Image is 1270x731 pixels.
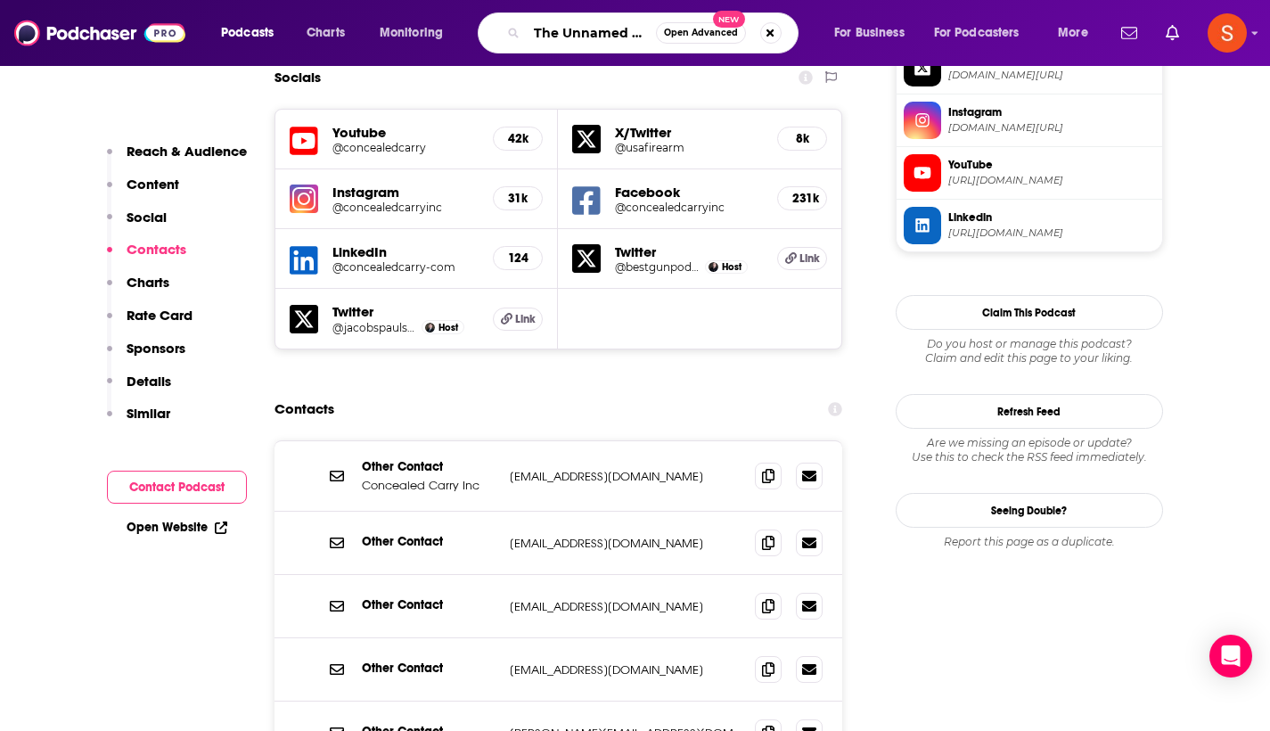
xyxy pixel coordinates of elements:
span: Charts [307,21,345,45]
button: Rate Card [107,307,193,340]
p: Similar [127,405,170,422]
p: Concealed Carry Inc [362,478,496,493]
p: [EMAIL_ADDRESS][DOMAIN_NAME] [510,599,742,614]
p: [EMAIL_ADDRESS][DOMAIN_NAME] [510,662,742,678]
a: @bestgunpodcast [615,260,701,274]
div: Claim and edit this page to your liking. [896,337,1163,365]
h5: Facebook [615,184,763,201]
h5: X/Twitter [615,124,763,141]
button: open menu [367,19,466,47]
img: Jacob Paulsen [425,323,435,333]
span: instagram.com/concealedcarryinc [948,121,1155,135]
p: Contacts [127,241,186,258]
button: Content [107,176,179,209]
img: iconImage [290,185,318,213]
p: Sponsors [127,340,185,357]
p: Other Contact [362,534,496,549]
img: User Profile [1208,13,1247,53]
button: Contact Podcast [107,471,247,504]
div: Report this page as a duplicate. [896,535,1163,549]
h5: 31k [508,191,528,206]
button: Open AdvancedNew [656,22,746,44]
p: Rate Card [127,307,193,324]
img: Podchaser - Follow, Share and Rate Podcasts [14,16,185,50]
span: Monitoring [380,21,443,45]
p: Other Contact [362,597,496,612]
button: Refresh Feed [896,394,1163,429]
div: Open Intercom Messenger [1209,635,1252,678]
a: Show notifications dropdown [1114,18,1144,48]
p: Content [127,176,179,193]
a: @usafirearm [615,141,763,154]
p: Social [127,209,167,226]
p: Charts [127,274,169,291]
button: Social [107,209,167,242]
span: twitter.com/usafirearm [948,69,1155,82]
h5: 8k [792,131,812,146]
span: Linkedin [948,209,1155,226]
button: Claim This Podcast [896,295,1163,330]
p: [EMAIL_ADDRESS][DOMAIN_NAME] [510,469,742,484]
h2: Socials [274,61,321,94]
h5: 231k [792,191,812,206]
a: Linkedin[URL][DOMAIN_NAME] [904,207,1155,244]
a: Show notifications dropdown [1159,18,1186,48]
h5: Youtube [332,124,479,141]
a: X/Twitter[DOMAIN_NAME][URL] [904,49,1155,86]
span: Open Advanced [664,29,738,37]
a: @concealedcarry-com [332,260,479,274]
button: Similar [107,405,170,438]
a: Seeing Double? [896,493,1163,528]
p: Reach & Audience [127,143,247,160]
button: open menu [822,19,927,47]
h2: Contacts [274,392,334,426]
a: Open Website [127,520,227,535]
a: @jacobspaulsen [332,321,418,334]
button: Contacts [107,241,186,274]
input: Search podcasts, credits, & more... [527,19,656,47]
p: Other Contact [362,661,496,676]
span: Instagram [948,104,1155,120]
button: open menu [209,19,297,47]
span: Link [799,251,820,266]
p: [EMAIL_ADDRESS][DOMAIN_NAME] [510,536,742,551]
span: For Business [834,21,905,45]
span: Link [515,312,536,326]
span: https://www.linkedin.com/company/concealedcarry-com [948,226,1155,240]
button: Reach & Audience [107,143,247,176]
span: YouTube [948,157,1155,173]
span: New [713,11,745,28]
span: More [1058,21,1088,45]
div: Search podcasts, credits, & more... [495,12,815,53]
h5: Twitter [332,303,479,320]
button: Show profile menu [1208,13,1247,53]
button: open menu [1045,19,1110,47]
span: Podcasts [221,21,274,45]
h5: Twitter [615,243,763,260]
button: Sponsors [107,340,185,373]
a: Link [777,247,827,270]
a: Instagram[DOMAIN_NAME][URL] [904,102,1155,139]
a: @concealedcarryinc [615,201,763,214]
img: Riley Bowman [709,262,718,272]
h5: 42k [508,131,528,146]
a: @concealedcarryinc [332,201,479,214]
span: Host [722,261,742,273]
span: Host [438,322,458,333]
a: @concealedcarry [332,141,479,154]
button: Details [107,373,171,406]
span: https://www.youtube.com/@concealedcarry [948,174,1155,187]
h5: Instagram [332,184,479,201]
a: Charts [295,19,356,47]
p: Other Contact [362,459,496,474]
button: Charts [107,274,169,307]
